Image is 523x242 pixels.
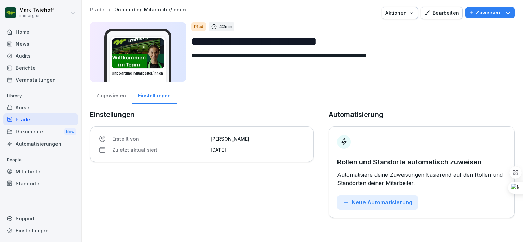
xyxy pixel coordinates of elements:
[211,135,305,143] p: [PERSON_NAME]
[3,177,78,189] a: Standorte
[385,9,414,17] div: Aktionen
[465,7,515,18] button: Zuweisen
[337,195,418,210] button: Neue Automatisierung
[219,23,232,30] p: 42 min
[3,113,78,125] a: Pfade
[3,213,78,225] div: Support
[132,86,177,104] a: Einstellungen
[337,171,506,187] p: Automatisiere deine Zuweisungen basierend auf den Rollen und Standorten deiner Mitarbeiter.
[191,22,206,31] div: Pfad
[3,225,78,237] a: Einstellungen
[19,13,54,18] p: immergrün
[64,128,76,136] div: New
[112,146,207,153] p: Zuletzt aktualisiert
[3,125,78,138] a: DokumenteNew
[112,71,164,76] h3: Onboarding Mitarbeiter/innen
[3,102,78,113] a: Kurse
[476,9,500,16] p: Zuweisen
[3,62,78,74] a: Berichte
[19,7,54,13] p: Mark Twiehoff
[90,109,314,120] p: Einstellungen
[3,154,78,165] p: People
[3,50,78,62] a: Audits
[112,38,164,68] img: ap800cs1tyxp6w3p0z62ogg3.png
[112,135,207,143] p: Erstellt von
[3,38,78,50] a: News
[109,7,110,13] p: /
[3,74,78,86] a: Veranstaltungen
[3,125,78,138] div: Dokumente
[114,7,186,13] a: Onboarding Mitarbeiter/innen
[421,7,463,19] button: Bearbeiten
[3,91,78,102] p: Library
[424,9,459,17] div: Bearbeiten
[329,109,383,120] p: Automatisierung
[3,165,78,177] a: Mitarbeiter
[3,138,78,150] a: Automatisierungen
[343,199,412,206] div: Neue Automatisierung
[337,157,506,167] p: Rollen und Standorte automatisch zuweisen
[382,7,418,19] button: Aktionen
[211,146,305,153] p: [DATE]
[90,7,104,13] a: Pfade
[3,26,78,38] a: Home
[90,86,132,104] a: Zugewiesen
